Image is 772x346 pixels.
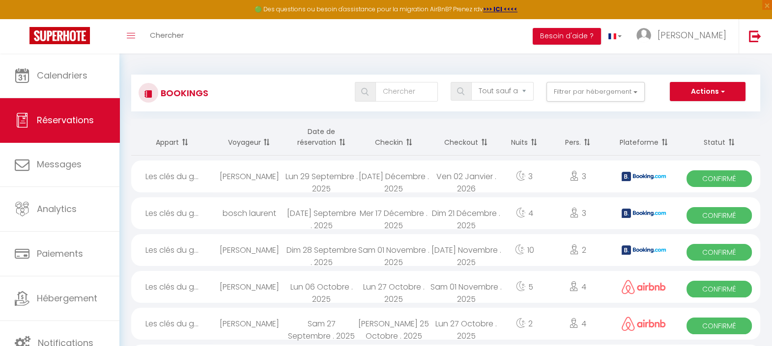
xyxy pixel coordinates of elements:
[143,19,191,53] a: Chercher
[502,119,546,156] th: Sort by nights
[636,28,651,43] img: ...
[670,82,745,102] button: Actions
[749,30,761,42] img: logout
[213,119,285,156] th: Sort by guest
[533,28,601,45] button: Besoin d'aide ?
[150,30,184,40] span: Chercher
[679,119,760,156] th: Sort by status
[546,82,645,102] button: Filtrer par hébergement
[29,27,90,44] img: Super Booking
[609,119,679,156] th: Sort by channel
[37,203,77,215] span: Analytics
[430,119,502,156] th: Sort by checkout
[286,119,358,156] th: Sort by booking date
[37,158,82,170] span: Messages
[546,119,609,156] th: Sort by people
[375,82,438,102] input: Chercher
[358,119,430,156] th: Sort by checkin
[629,19,739,53] a: ... [PERSON_NAME]
[37,247,83,260] span: Paiements
[483,5,517,13] a: >>> ICI <<<<
[37,292,97,304] span: Hébergement
[37,69,87,81] span: Calendriers
[658,29,726,41] span: [PERSON_NAME]
[37,114,94,126] span: Réservations
[131,119,213,156] th: Sort by rentals
[158,82,208,104] h3: Bookings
